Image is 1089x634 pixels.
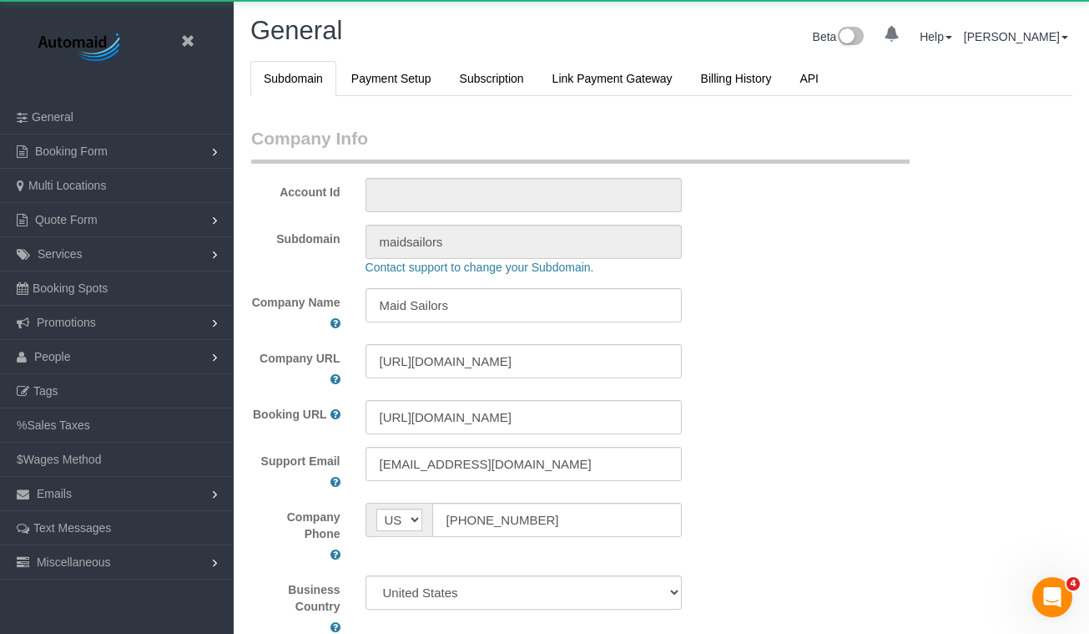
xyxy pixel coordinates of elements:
[251,509,340,542] label: Company Phone
[29,29,134,67] img: Automaid Logo
[250,61,336,96] a: Subdomain
[353,259,1036,276] div: Contact support to change your Subdomain.
[250,16,342,45] span: General
[813,30,865,43] a: Beta
[34,350,71,363] span: People
[239,178,353,200] label: Account Id
[251,581,340,615] label: Business Country
[836,27,864,48] img: New interface
[253,406,327,423] label: Booking URL
[539,61,686,96] a: Link Payment Gateway
[1032,577,1072,617] iframe: Intercom live chat
[338,61,445,96] a: Payment Setup
[37,316,96,329] span: Promotions
[37,487,72,500] span: Emails
[23,453,102,466] span: Wages Method
[28,179,106,192] span: Multi Locations
[688,61,785,96] a: Billing History
[252,294,340,311] label: Company Name
[37,555,111,569] span: Miscellaneous
[920,30,952,43] a: Help
[786,61,832,96] a: API
[432,503,683,537] input: Phone
[260,350,340,367] label: Company URL
[35,213,98,226] span: Quote Form
[27,418,89,432] span: Sales Taxes
[35,145,108,158] span: Booking Form
[38,247,83,261] span: Services
[446,61,537,96] a: Subscription
[33,521,111,535] span: Text Messages
[239,225,353,247] label: Subdomain
[1066,577,1080,591] span: 4
[33,281,108,295] span: Booking Spots
[261,453,340,469] label: Support Email
[33,384,58,398] span: Tags
[964,30,1068,43] a: [PERSON_NAME]
[32,110,73,124] span: General
[251,126,910,164] legend: Company Info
